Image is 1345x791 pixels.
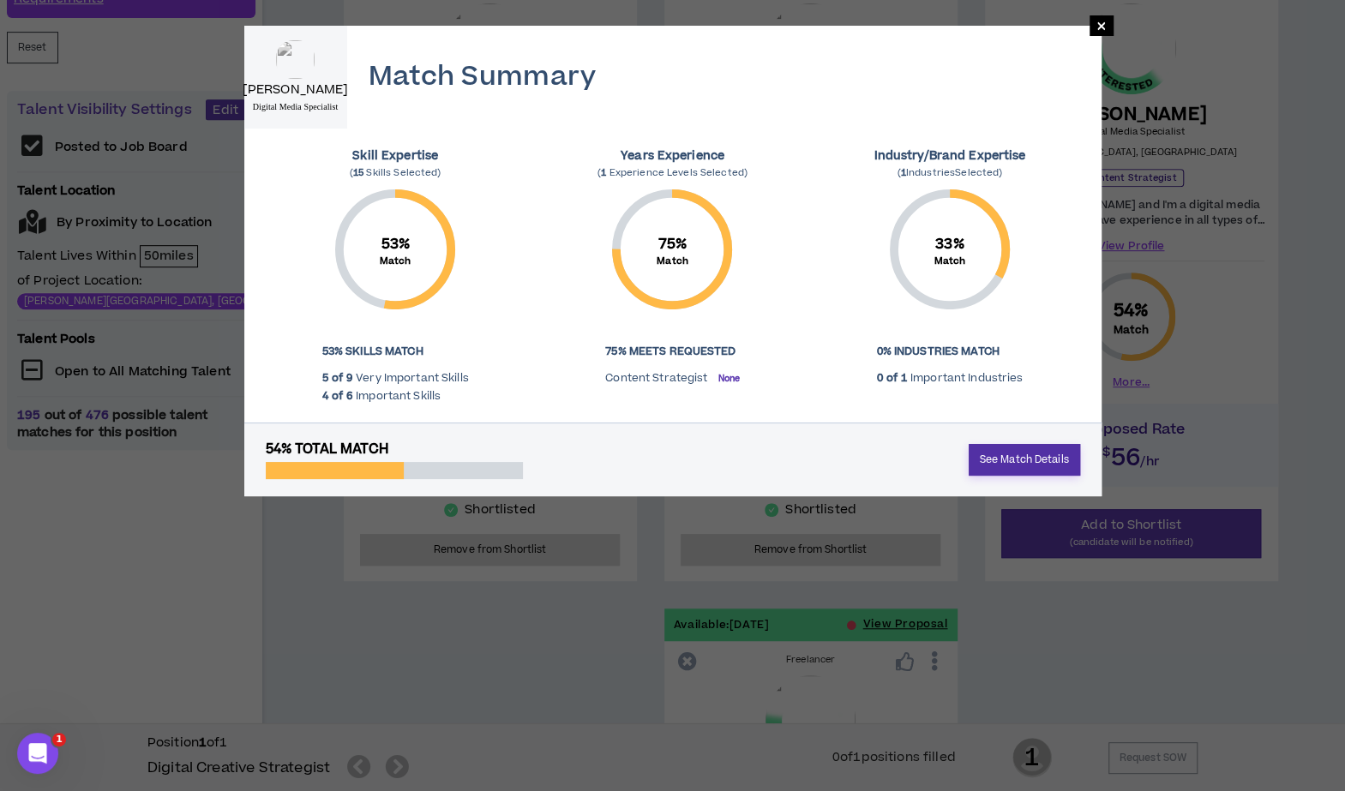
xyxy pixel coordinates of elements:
span: ( Experience Levels Selected) [597,165,748,181]
span: Skill [352,148,378,165]
strong: 6 [346,388,352,404]
b: 1 [901,165,906,181]
b: 15 [353,165,366,181]
p: Digital Media Specialist [253,100,339,114]
span: 1 [52,733,66,746]
strong: 75% Meets Requested [605,344,736,360]
span: Years [621,148,654,165]
strong: 0% Industries Match [876,344,999,360]
span: Industry/Brand [874,148,965,165]
span: 75 % [658,234,688,255]
img: Iuc62ryv5g39vb7Ev0r6lfzwaloVDyekGECzWnIv.png [276,40,315,79]
strong: of [332,388,343,404]
strong: 4 [322,388,328,404]
small: Match [657,255,688,267]
span: 33 % [935,234,964,255]
small: Match [934,255,965,267]
span: 54% Total Match [266,440,388,458]
strong: 0 [876,370,882,387]
span: 53 % [381,234,410,255]
strong: of [332,370,343,387]
span: Experience [657,148,724,165]
a: See Match Details [969,444,1080,476]
p: Content Strategist [605,370,707,387]
strong: 53% Skills Match [322,344,423,360]
span: Expertise [969,148,1025,165]
span: ( Skills Selected) [350,165,441,181]
p: Important Industries [910,370,1023,387]
span: ( Industries Selected) [897,165,1002,181]
h4: Match Summary [347,62,618,93]
strong: 9 [346,370,352,387]
span: Expertise [381,148,438,165]
small: None [718,373,739,385]
small: Match [380,255,411,267]
strong: 1 [901,370,907,387]
span: × [1096,15,1106,36]
p: Very Important Skills [356,370,469,387]
p: Important Skills [356,388,469,404]
h5: [PERSON_NAME] [243,83,349,98]
strong: 5 [322,370,328,387]
strong: of [886,370,897,387]
iframe: Intercom live chat [17,733,58,774]
b: 1 [601,165,609,181]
